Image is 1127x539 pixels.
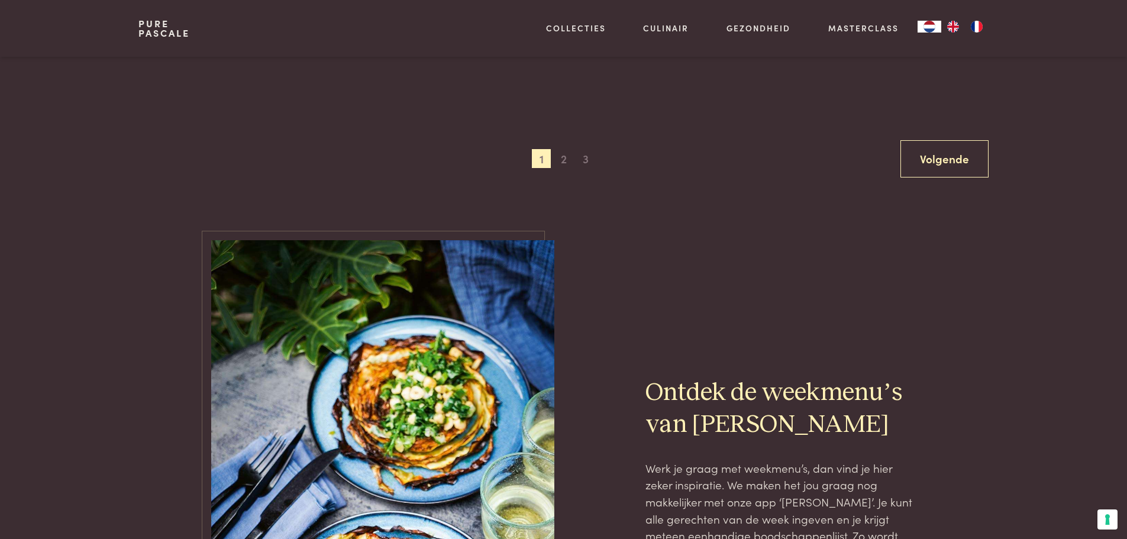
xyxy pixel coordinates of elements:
span: 3 [576,149,595,168]
a: Masterclass [828,22,899,34]
a: Gezondheid [726,22,790,34]
span: 2 [554,149,573,168]
a: Volgende [900,140,989,177]
a: PurePascale [138,19,190,38]
span: 1 [532,149,551,168]
a: Culinair [643,22,689,34]
aside: Language selected: Nederlands [918,21,989,33]
h2: Ontdek de weekmenu’s van [PERSON_NAME] [645,377,916,440]
a: Collecties [546,22,606,34]
button: Uw voorkeuren voor toestemming voor trackingtechnologieën [1097,509,1118,530]
a: FR [965,21,989,33]
ul: Language list [941,21,989,33]
a: EN [941,21,965,33]
a: NL [918,21,941,33]
div: Language [918,21,941,33]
